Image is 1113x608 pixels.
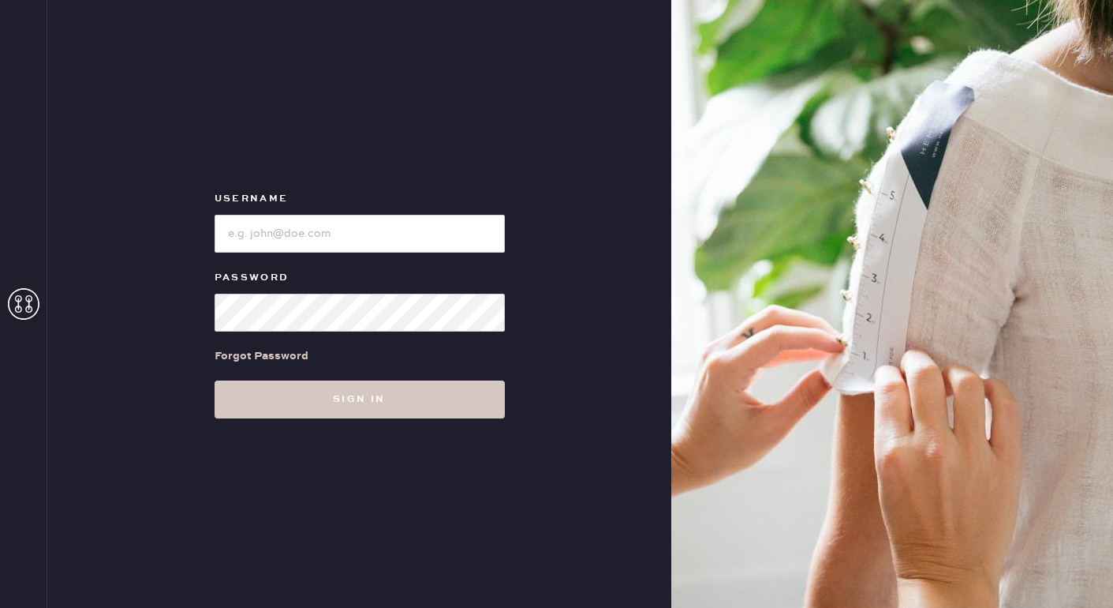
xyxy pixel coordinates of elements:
[215,190,505,208] label: Username
[215,381,505,418] button: Sign in
[215,332,308,381] a: Forgot Password
[215,215,505,253] input: e.g. john@doe.com
[215,268,505,287] label: Password
[215,347,308,365] div: Forgot Password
